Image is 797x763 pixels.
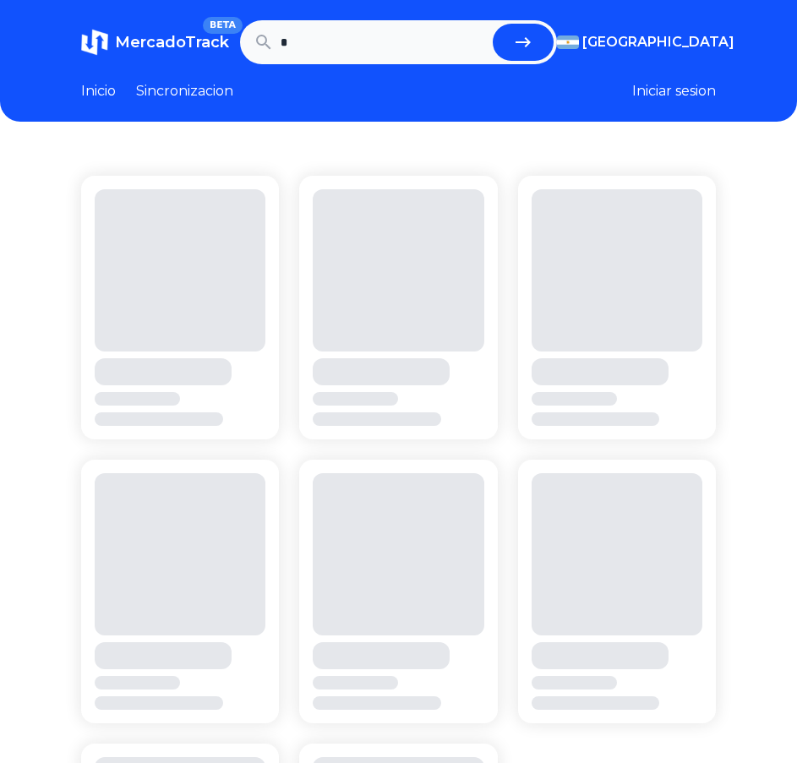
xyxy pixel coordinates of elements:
a: Sincronizacion [136,81,233,101]
span: MercadoTrack [115,33,229,52]
span: [GEOGRAPHIC_DATA] [582,32,734,52]
a: MercadoTrackBETA [81,29,229,56]
span: BETA [203,17,243,34]
button: [GEOGRAPHIC_DATA] [557,32,716,52]
a: Inicio [81,81,116,101]
img: Argentina [557,35,579,49]
button: Iniciar sesion [632,81,716,101]
img: MercadoTrack [81,29,108,56]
